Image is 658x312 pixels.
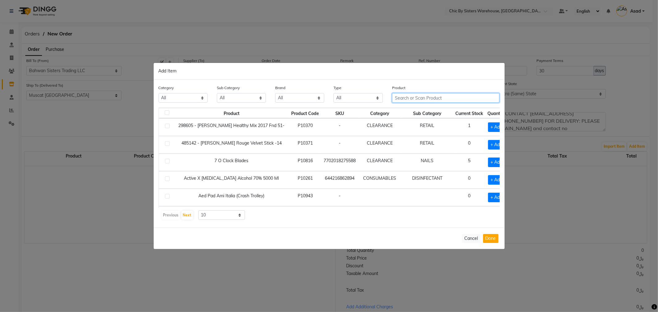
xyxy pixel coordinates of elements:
td: PROFESSIONAL [360,206,400,224]
td: P10370 [291,118,320,136]
td: CLEARANCE [360,118,400,136]
td: 644216862894 [320,171,360,189]
td: NAILS [400,154,455,171]
th: SKU [320,108,360,118]
span: + Add [488,175,505,185]
label: Brand [275,85,285,91]
label: Type [333,85,341,91]
th: Category [360,108,400,118]
td: 1 [455,118,484,136]
td: RETAIL [400,118,455,136]
th: Current Stock [455,108,484,118]
td: CLEARANCE [360,154,400,171]
span: + Add [488,193,505,202]
button: Done [483,234,499,243]
td: P10130 [291,206,320,224]
td: P10943 [291,189,320,206]
td: 0 [455,189,484,206]
div: Add Item [154,63,505,80]
td: 485142 - [PERSON_NAME] Rouge Velvet Stick -14 [173,136,291,154]
th: Product [173,108,291,118]
td: - [320,118,360,136]
th: Sub Category [400,108,455,118]
span: + Add [488,140,505,150]
td: P10816 [291,154,320,171]
td: Aed Pad Ami Italia (Crash Trolley) [173,189,291,206]
td: RETAIL [400,136,455,154]
td: 7702018275588 [320,154,360,171]
td: CONSUMABLES [360,171,400,189]
button: Next [181,211,193,220]
td: 298605 - [PERSON_NAME] Healthy Mix 2017 Fnd 51- [173,118,291,136]
label: Category [159,85,174,91]
td: P10371 [291,136,320,154]
td: POLY-[MEDICAL_DATA] [400,206,455,224]
input: Search or Scan Product [392,93,500,103]
label: Product [392,85,405,91]
td: 0 [455,136,484,154]
td: Aesthefill 200mg/vial [173,206,291,224]
td: 0 [455,206,484,224]
td: - [320,206,360,224]
td: DISINFECTANT [400,171,455,189]
button: Cancel [462,234,481,243]
td: Active X [MEDICAL_DATA] Alcohol 70% 5000 Ml [173,171,291,189]
td: - [320,136,360,154]
span: + Add [488,122,505,132]
th: Product Code [291,108,320,118]
td: P10261 [291,171,320,189]
td: 0 [455,171,484,189]
td: 5 [455,154,484,171]
span: + Add [488,158,505,167]
td: 7 O Clock Blades [173,154,291,171]
td: - [320,189,360,206]
td: CLEARANCE [360,136,400,154]
label: Sub Category [217,85,240,91]
th: Quantity [484,108,509,118]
